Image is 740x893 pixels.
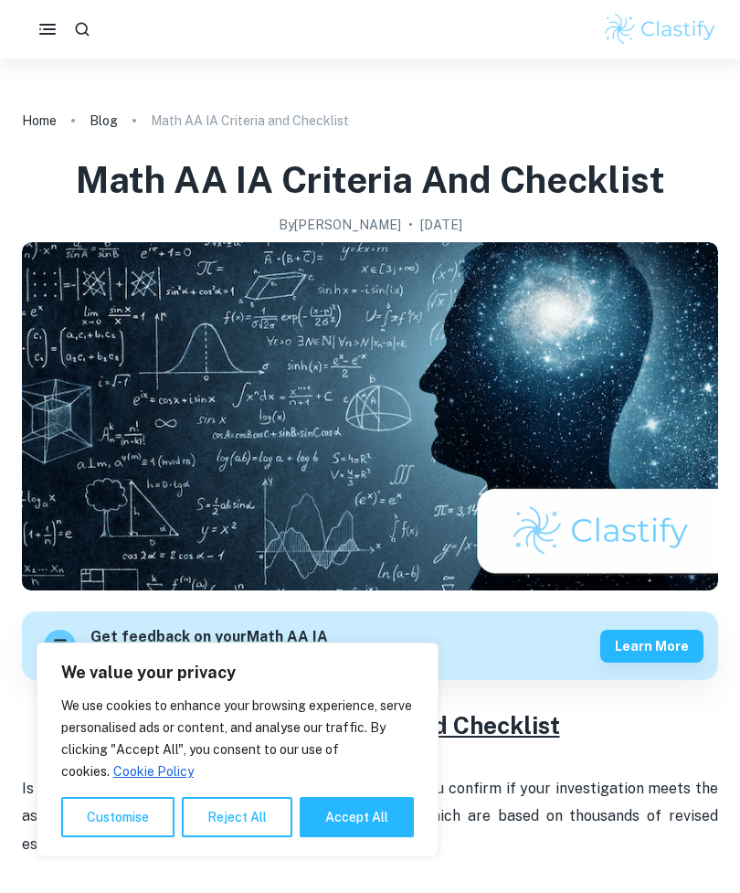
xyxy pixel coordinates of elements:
[61,797,174,837] button: Customise
[90,108,118,133] a: Blog
[602,11,718,48] img: Clastify logo
[151,111,349,131] p: Math AA IA Criteria and Checklist
[112,763,195,780] a: Cookie Policy
[22,108,57,133] a: Home
[408,215,413,235] p: •
[76,155,665,204] h1: Math AA IA Criteria and Checklist
[300,797,414,837] button: Accept All
[61,662,414,684] p: We value your privacy
[420,215,462,235] h2: [DATE]
[90,626,328,649] h6: Get feedback on your Math AA IA
[37,643,439,856] div: We value your privacy
[22,611,718,680] a: Get feedback on yourMath AA IAMarked only by official IB examinersLearn more
[22,242,718,590] img: Math AA IA Criteria and Checklist cover image
[600,630,703,663] button: Learn more
[182,797,292,837] button: Reject All
[279,215,401,235] h2: By [PERSON_NAME]
[61,695,414,782] p: We use cookies to enhance your browsing experience, serve personalised ads or content, and analys...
